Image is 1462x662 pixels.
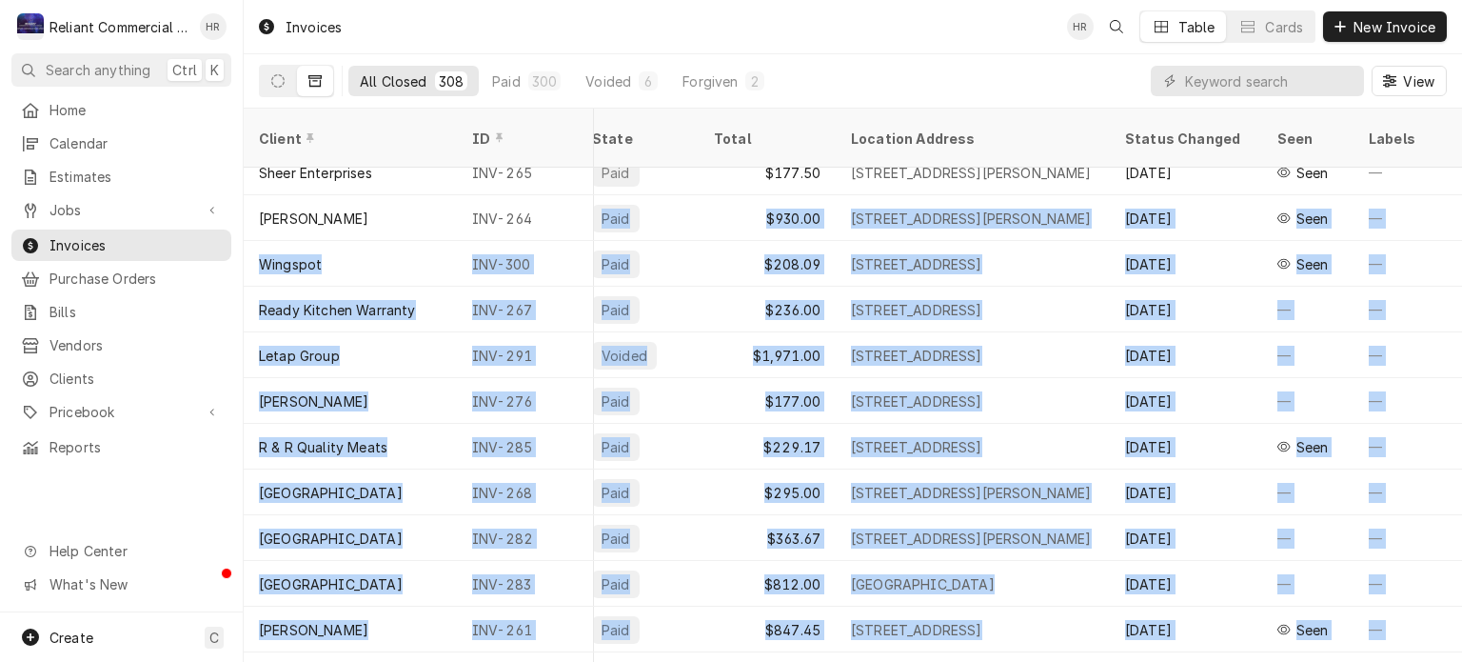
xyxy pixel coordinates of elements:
[749,71,761,91] div: 2
[699,150,836,195] div: $177.50
[851,209,1092,229] div: [STREET_ADDRESS][PERSON_NAME]
[49,133,222,153] span: Calendar
[200,13,227,40] div: Heath Reed's Avatar
[1067,13,1094,40] div: HR
[457,332,594,378] div: INV-291
[532,71,557,91] div: 300
[1399,71,1438,91] span: View
[49,100,222,120] span: Home
[585,71,631,91] div: Voided
[11,263,231,294] a: Purchase Orders
[699,332,836,378] div: $1,971.00
[17,13,44,40] div: R
[49,630,93,646] span: Create
[1262,561,1353,607] div: —
[1185,66,1354,96] input: Keyword search
[259,529,403,549] div: [GEOGRAPHIC_DATA]
[11,569,231,600] a: Go to What's New
[642,71,654,91] div: 6
[1277,129,1334,149] div: Seen
[457,241,594,287] div: INV-300
[1296,620,1329,640] span: Last seen Wed, Jun 25th, 2025 • 1:11 PM
[851,254,982,274] div: [STREET_ADDRESS]
[49,541,220,561] span: Help Center
[600,209,632,229] div: Paid
[259,300,416,320] div: Ready Kitchen Warranty
[1262,470,1353,515] div: —
[699,607,836,652] div: $847.45
[682,71,738,91] div: Forgiven
[49,167,222,187] span: Estimates
[600,346,649,366] div: Voided
[1350,17,1439,37] span: New Invoice
[851,529,1092,549] div: [STREET_ADDRESS][PERSON_NAME]
[600,574,632,594] div: Paid
[49,335,222,355] span: Vendors
[851,391,982,411] div: [STREET_ADDRESS]
[1110,150,1262,195] div: [DATE]
[1262,287,1353,332] div: —
[1110,561,1262,607] div: [DATE]
[11,161,231,192] a: Estimates
[600,620,632,640] div: Paid
[492,71,521,91] div: Paid
[1296,163,1329,183] span: Last seen Mon, Jul 7th, 2025 • 10:35 AM
[200,13,227,40] div: HR
[699,287,836,332] div: $236.00
[11,94,231,126] a: Home
[259,391,368,411] div: [PERSON_NAME]
[851,163,1092,183] div: [STREET_ADDRESS][PERSON_NAME]
[11,53,231,87] button: Search anythingCtrlK
[259,620,368,640] div: [PERSON_NAME]
[600,163,632,183] div: Paid
[1296,254,1329,274] span: Last seen Sun, Jul 6th, 2025 • 4:00 PM
[1125,129,1247,149] div: Status Changed
[851,300,982,320] div: [STREET_ADDRESS]
[11,194,231,226] a: Go to Jobs
[49,574,220,594] span: What's New
[457,515,594,561] div: INV-282
[457,195,594,241] div: INV-264
[457,607,594,652] div: INV-261
[472,129,575,149] div: ID
[600,300,632,320] div: Paid
[11,330,231,361] a: Vendors
[1110,195,1262,241] div: [DATE]
[851,437,982,457] div: [STREET_ADDRESS]
[851,620,982,640] div: [STREET_ADDRESS]
[11,128,231,159] a: Calendar
[699,424,836,470] div: $229.17
[11,431,231,463] a: Reports
[11,396,231,428] a: Go to Pricebook
[699,195,836,241] div: $930.00
[851,346,982,366] div: [STREET_ADDRESS]
[457,287,594,332] div: INV-267
[457,561,594,607] div: INV-283
[11,363,231,394] a: Clients
[1067,13,1094,40] div: Heath Reed's Avatar
[714,129,817,149] div: Total
[1110,378,1262,424] div: [DATE]
[49,402,193,422] span: Pricebook
[360,71,427,91] div: All Closed
[259,254,322,274] div: Wingspot
[49,235,222,255] span: Invoices
[457,470,594,515] div: INV-268
[851,129,1091,149] div: Location Address
[699,241,836,287] div: $208.09
[851,574,995,594] div: [GEOGRAPHIC_DATA]
[699,561,836,607] div: $812.00
[17,13,44,40] div: Reliant Commercial Appliance Repair LLC's Avatar
[600,437,632,457] div: Paid
[1372,66,1447,96] button: View
[46,60,150,80] span: Search anything
[600,254,632,274] div: Paid
[259,346,340,366] div: Letap Group
[1110,470,1262,515] div: [DATE]
[699,515,836,561] div: $363.67
[1110,607,1262,652] div: [DATE]
[49,437,222,457] span: Reports
[49,302,222,322] span: Bills
[209,628,219,648] span: C
[259,574,403,594] div: [GEOGRAPHIC_DATA]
